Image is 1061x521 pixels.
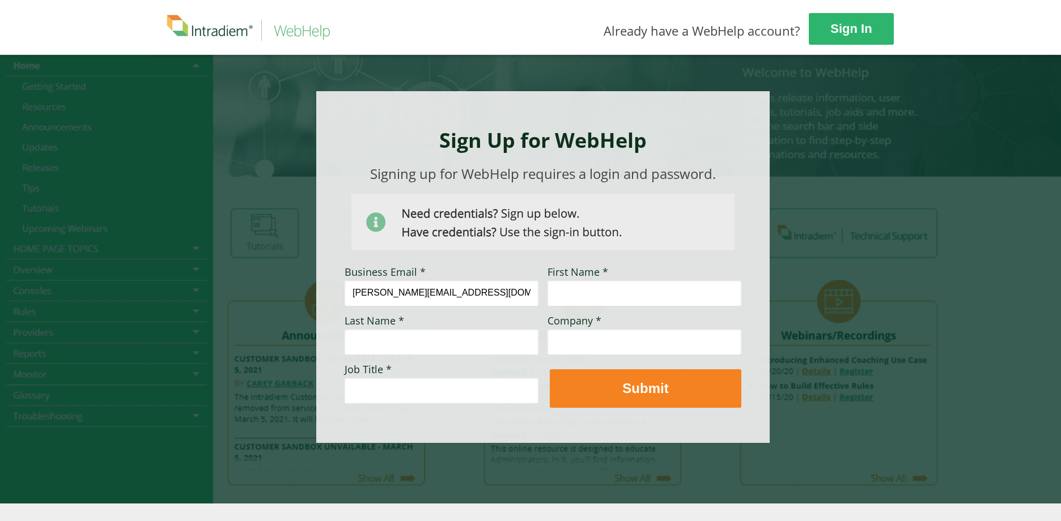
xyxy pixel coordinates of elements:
[622,381,668,396] strong: Submit
[439,126,647,154] strong: Sign Up for WebHelp
[550,369,741,408] button: Submit
[345,265,426,279] span: Business Email *
[370,164,716,183] span: Signing up for WebHelp requires a login and password.
[830,22,872,36] strong: Sign In
[351,194,735,250] img: Need Credentials? Sign up below. Have Credentials? Use the sign-in button.
[548,265,608,279] span: First Name *
[345,362,392,376] span: Job Title *
[809,13,894,45] a: Sign In
[604,22,800,39] span: Already have a WebHelp account?
[345,314,404,327] span: Last Name *
[548,314,601,327] span: Company *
